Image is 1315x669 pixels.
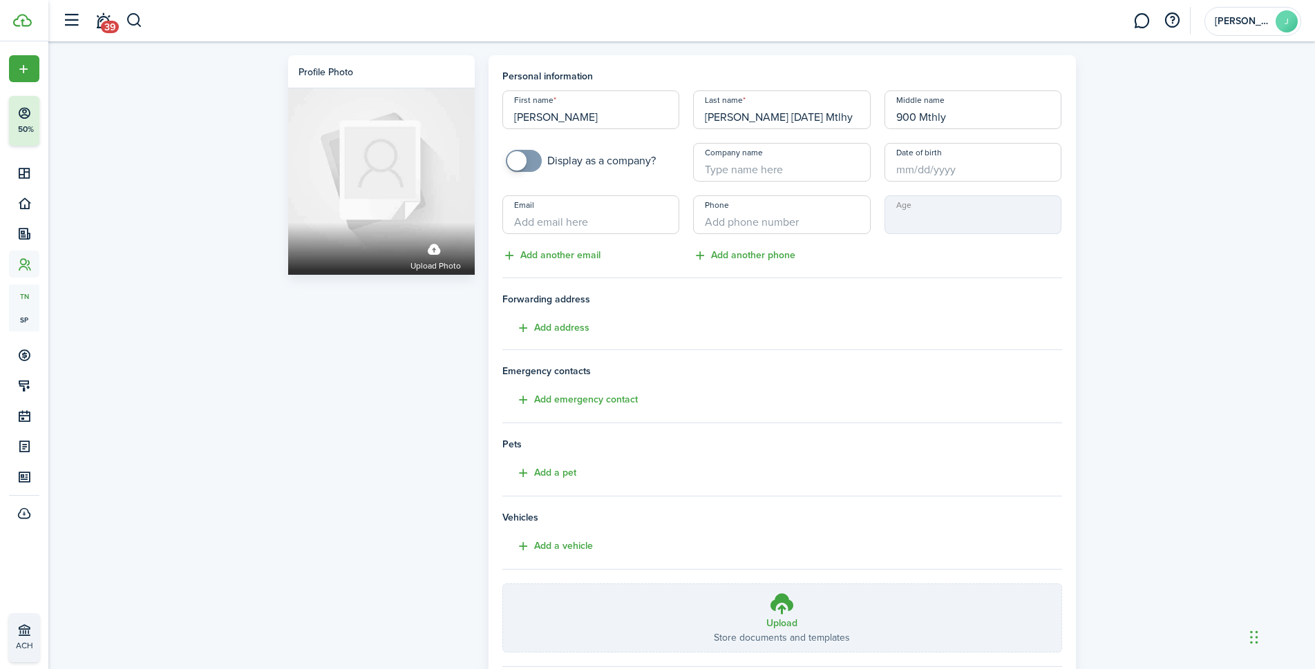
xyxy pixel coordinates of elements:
[714,630,850,645] p: Store documents and templates
[1160,9,1184,32] button: Open resource center
[17,124,35,135] p: 50%
[1276,10,1298,32] avatar-text: J
[1250,617,1258,658] div: Drag
[9,96,124,146] button: 50%
[58,8,84,34] button: Open sidebar
[502,248,600,264] button: Add another email
[693,143,871,182] input: Type name here
[502,90,680,129] input: Type name here
[502,437,1062,452] h4: Pets
[502,364,1062,378] h4: Emergency contacts
[502,292,1062,307] span: Forwarding address
[502,195,680,234] input: Add email here
[410,260,461,273] span: Upload photo
[1128,3,1155,39] a: Messaging
[502,510,1062,525] h4: Vehicles
[693,195,871,234] input: Add phone number
[502,465,576,481] button: Add a pet
[13,14,32,27] img: TenantCloud
[884,143,1062,182] input: mm/dd/yyyy
[299,65,353,79] div: Profile photo
[101,21,119,33] span: 39
[126,9,143,32] button: Search
[16,639,97,652] p: ACH
[9,308,39,331] a: sp
[410,237,461,273] label: Upload photo
[502,392,638,408] button: Add emergency contact
[884,90,1062,129] input: Type name here
[9,613,39,662] a: ACH
[693,90,871,129] input: Type name here
[502,320,589,336] button: Add address
[502,539,593,554] button: Add a vehicle
[9,55,39,82] button: Open menu
[502,69,1062,84] h4: Personal information
[1085,520,1315,669] iframe: Chat Widget
[90,3,116,39] a: Notifications
[1215,17,1270,26] span: Joseph
[9,284,39,308] a: tn
[766,616,797,630] h3: Upload
[693,248,795,264] button: Add another phone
